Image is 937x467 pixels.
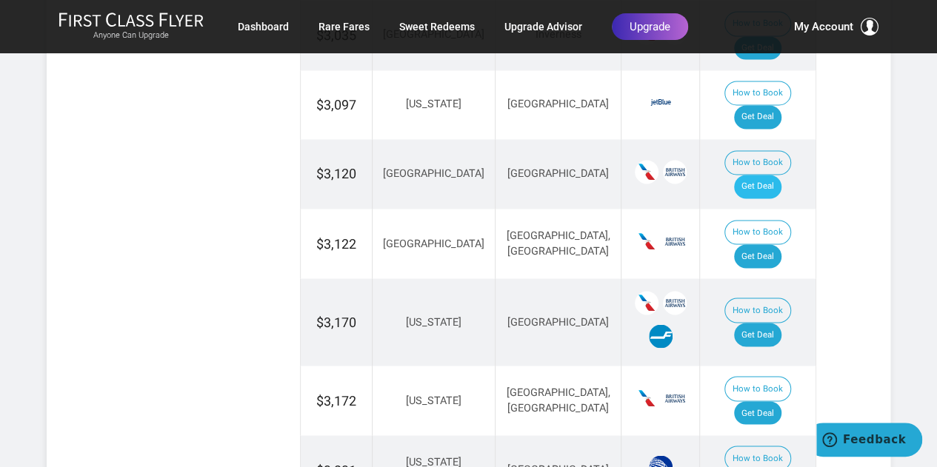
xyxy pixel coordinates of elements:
[724,376,791,401] button: How to Book
[383,167,484,180] span: [GEOGRAPHIC_DATA]
[663,229,687,253] span: British Airways
[507,315,609,328] span: [GEOGRAPHIC_DATA]
[724,150,791,175] button: How to Book
[316,314,356,329] span: $3,170
[635,229,658,253] span: American Airlines
[316,235,356,251] span: $3,122
[635,291,658,315] span: American Airlines
[507,386,610,414] span: [GEOGRAPHIC_DATA], [GEOGRAPHIC_DATA]
[316,392,356,408] span: $3,172
[59,12,204,27] img: First Class Flyer
[316,97,356,112] span: $3,097
[816,423,922,460] iframe: Opens a widget where you can find more information
[724,81,791,106] button: How to Book
[724,220,791,245] button: How to Book
[649,324,673,348] span: Finnair
[59,12,204,41] a: First Class FlyerAnyone Can Upgrade
[734,105,781,129] a: Get Deal
[612,13,688,40] a: Upgrade
[663,386,687,410] span: British Airways
[383,237,484,249] span: [GEOGRAPHIC_DATA]
[319,13,370,40] a: Rare Fares
[238,13,289,40] a: Dashboard
[734,323,781,346] a: Get Deal
[399,13,475,40] a: Sweet Redeems
[507,167,609,180] span: [GEOGRAPHIC_DATA]
[724,298,791,323] button: How to Book
[663,291,687,315] span: British Airways
[649,90,673,114] span: JetBlue
[504,13,582,40] a: Upgrade Advisor
[507,229,610,258] span: [GEOGRAPHIC_DATA], [GEOGRAPHIC_DATA]
[59,30,204,41] small: Anyone Can Upgrade
[635,160,658,184] span: American Airlines
[406,98,461,110] span: [US_STATE]
[794,18,878,36] button: My Account
[734,401,781,425] a: Get Deal
[507,98,609,110] span: [GEOGRAPHIC_DATA]
[663,160,687,184] span: British Airways
[635,386,658,410] span: American Airlines
[406,315,461,328] span: [US_STATE]
[794,18,853,36] span: My Account
[406,394,461,406] span: [US_STATE]
[734,175,781,198] a: Get Deal
[734,244,781,268] a: Get Deal
[316,166,356,181] span: $3,120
